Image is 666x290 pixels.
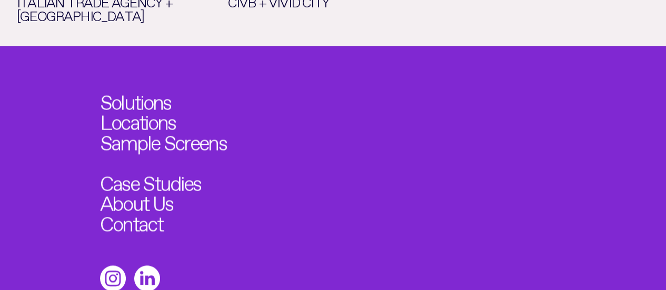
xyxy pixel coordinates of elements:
a: Sample Screens [100,131,226,151]
a: Contact [100,212,163,232]
a: Case Studies [100,171,201,192]
a: Locations [100,110,176,131]
a: Solutions [100,90,171,111]
a: About Us [100,191,173,212]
